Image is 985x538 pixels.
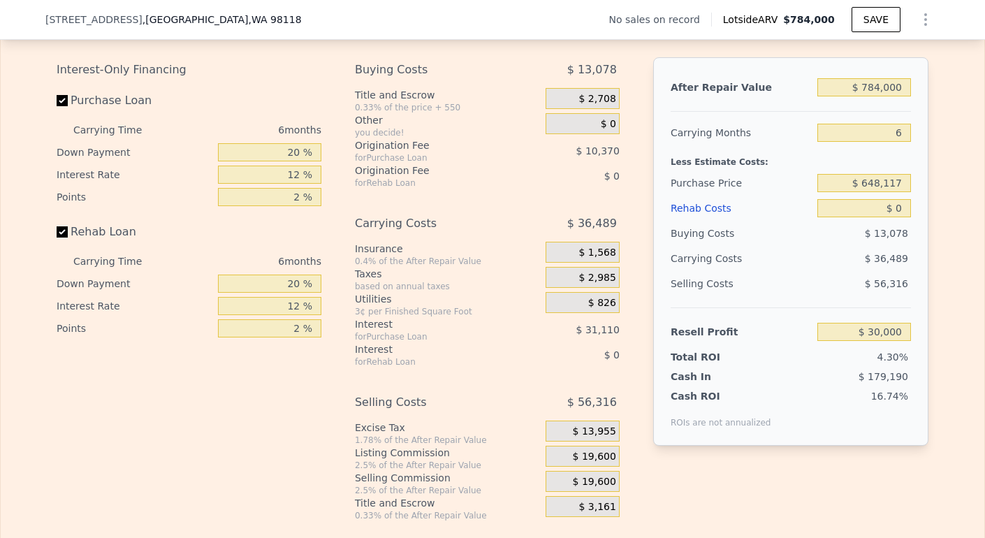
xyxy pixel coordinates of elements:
[865,278,908,289] span: $ 56,316
[355,113,540,127] div: Other
[57,88,212,113] label: Purchase Loan
[57,219,212,245] label: Rehab Loan
[355,356,511,368] div: for Rehab Loan
[355,102,540,113] div: 0.33% of the price + 550
[57,186,212,208] div: Points
[248,14,301,25] span: , WA 98118
[355,510,540,521] div: 0.33% of the After Repair Value
[355,342,511,356] div: Interest
[355,127,540,138] div: you decide!
[576,145,620,157] span: $ 10,370
[73,250,164,272] div: Carrying Time
[671,403,771,428] div: ROIs are not annualized
[143,13,302,27] span: , [GEOGRAPHIC_DATA]
[355,485,540,496] div: 2.5% of the After Repair Value
[609,13,711,27] div: No sales on record
[573,426,616,438] span: $ 13,955
[355,435,540,446] div: 1.78% of the After Repair Value
[355,57,511,82] div: Buying Costs
[573,451,616,463] span: $ 19,600
[671,145,911,170] div: Less Estimate Costs:
[671,120,812,145] div: Carrying Months
[355,281,540,292] div: based on annual taxes
[671,221,812,246] div: Buying Costs
[57,272,212,295] div: Down Payment
[355,138,511,152] div: Origination Fee
[73,119,164,141] div: Carrying Time
[671,271,812,296] div: Selling Costs
[783,14,835,25] span: $784,000
[604,349,620,361] span: $ 0
[355,317,511,331] div: Interest
[355,496,540,510] div: Title and Escrow
[671,370,758,384] div: Cash In
[170,119,321,141] div: 6 months
[576,324,620,335] span: $ 31,110
[355,390,511,415] div: Selling Costs
[859,371,908,382] span: $ 179,190
[355,471,540,485] div: Selling Commission
[912,6,940,34] button: Show Options
[865,253,908,264] span: $ 36,489
[57,95,68,106] input: Purchase Loan
[578,247,615,259] span: $ 1,568
[601,118,616,131] span: $ 0
[355,88,540,102] div: Title and Escrow
[588,297,616,310] span: $ 826
[355,446,540,460] div: Listing Commission
[865,228,908,239] span: $ 13,078
[877,351,908,363] span: 4.30%
[355,460,540,471] div: 2.5% of the After Repair Value
[57,226,68,238] input: Rehab Loan
[355,306,540,317] div: 3¢ per Finished Square Foot
[355,242,540,256] div: Insurance
[355,292,540,306] div: Utilities
[355,256,540,267] div: 0.4% of the After Repair Value
[671,75,812,100] div: After Repair Value
[671,319,812,344] div: Resell Profit
[852,7,900,32] button: SAVE
[355,211,511,236] div: Carrying Costs
[355,267,540,281] div: Taxes
[45,13,143,27] span: [STREET_ADDRESS]
[578,501,615,514] span: $ 3,161
[355,421,540,435] div: Excise Tax
[671,389,771,403] div: Cash ROI
[567,57,617,82] span: $ 13,078
[355,163,511,177] div: Origination Fee
[671,196,812,221] div: Rehab Costs
[57,141,212,163] div: Down Payment
[57,295,212,317] div: Interest Rate
[604,170,620,182] span: $ 0
[578,93,615,106] span: $ 2,708
[355,152,511,163] div: for Purchase Loan
[567,211,617,236] span: $ 36,489
[57,163,212,186] div: Interest Rate
[871,391,908,402] span: 16.74%
[355,331,511,342] div: for Purchase Loan
[57,57,321,82] div: Interest-Only Financing
[567,390,617,415] span: $ 56,316
[723,13,783,27] span: Lotside ARV
[671,246,758,271] div: Carrying Costs
[57,317,212,340] div: Points
[671,350,758,364] div: Total ROI
[671,170,812,196] div: Purchase Price
[355,177,511,189] div: for Rehab Loan
[170,250,321,272] div: 6 months
[578,272,615,284] span: $ 2,985
[573,476,616,488] span: $ 19,600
